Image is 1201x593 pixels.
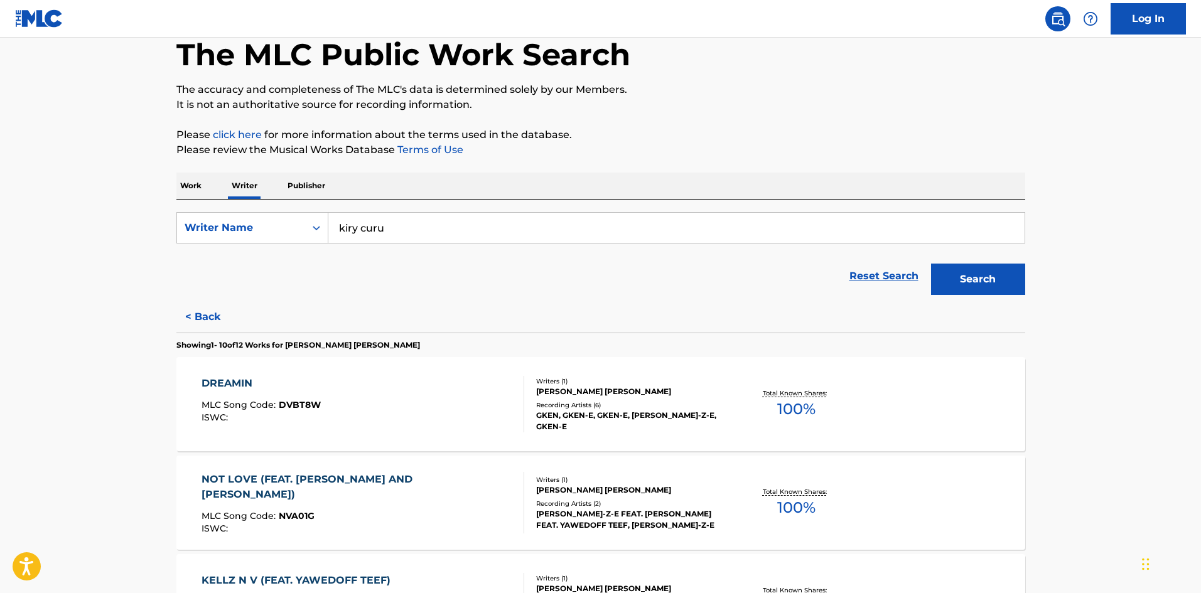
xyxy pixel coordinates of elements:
[176,339,420,351] p: Showing 1 - 10 of 12 Works for [PERSON_NAME] [PERSON_NAME]
[536,386,726,397] div: [PERSON_NAME] [PERSON_NAME]
[777,398,816,420] span: 100 %
[536,475,726,484] div: Writers ( 1 )
[176,142,1025,158] p: Please review the Musical Works Database
[536,508,726,531] div: [PERSON_NAME]-Z-E FEAT. [PERSON_NAME] FEAT. YAWEDOFF TEEF, [PERSON_NAME]-Z-E
[185,220,298,235] div: Writer Name
[763,487,830,496] p: Total Known Shares:
[1142,545,1150,583] div: Arrastrar
[176,82,1025,97] p: The accuracy and completeness of The MLC's data is determined solely by our Members.
[1138,533,1201,593] iframe: Chat Widget
[536,484,726,496] div: [PERSON_NAME] [PERSON_NAME]
[1083,11,1098,26] img: help
[1050,11,1065,26] img: search
[536,574,726,583] div: Writers ( 1 )
[176,357,1025,451] a: DREAMINMLC Song Code:DVBT8WISWC:Writers (1)[PERSON_NAME] [PERSON_NAME]Recording Artists (6)GKEN, ...
[843,262,925,290] a: Reset Search
[15,9,63,28] img: MLC Logo
[202,399,279,410] span: MLC Song Code :
[202,472,514,502] div: NOT LOVE (FEAT. [PERSON_NAME] AND [PERSON_NAME])
[536,499,726,508] div: Recording Artists ( 2 )
[536,410,726,432] div: GKEN, GKEN-E, GKEN-E, [PERSON_NAME]-Z-E, GKEN-E
[763,388,830,398] p: Total Known Shares:
[777,496,816,519] span: 100 %
[1111,3,1186,35] a: Log In
[176,301,252,333] button: < Back
[395,144,463,156] a: Terms of Use
[228,173,261,199] p: Writer
[1045,6,1070,31] a: Public Search
[176,212,1025,301] form: Search Form
[202,523,231,534] span: ISWC :
[176,173,205,199] p: Work
[202,573,397,588] div: KELLZ N V (FEAT. YAWEDOFF TEEF)
[176,456,1025,550] a: NOT LOVE (FEAT. [PERSON_NAME] AND [PERSON_NAME])MLC Song Code:NVA01GISWC:Writers (1)[PERSON_NAME]...
[176,36,630,73] h1: The MLC Public Work Search
[284,173,329,199] p: Publisher
[536,377,726,386] div: Writers ( 1 )
[202,376,321,391] div: DREAMIN
[202,510,279,521] span: MLC Song Code :
[1078,6,1103,31] div: Help
[279,510,315,521] span: NVA01G
[536,400,726,410] div: Recording Artists ( 6 )
[213,129,262,141] a: click here
[931,264,1025,295] button: Search
[279,399,321,410] span: DVBT8W
[202,412,231,423] span: ISWC :
[176,127,1025,142] p: Please for more information about the terms used in the database.
[1138,533,1201,593] div: Widget de chat
[176,97,1025,112] p: It is not an authoritative source for recording information.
